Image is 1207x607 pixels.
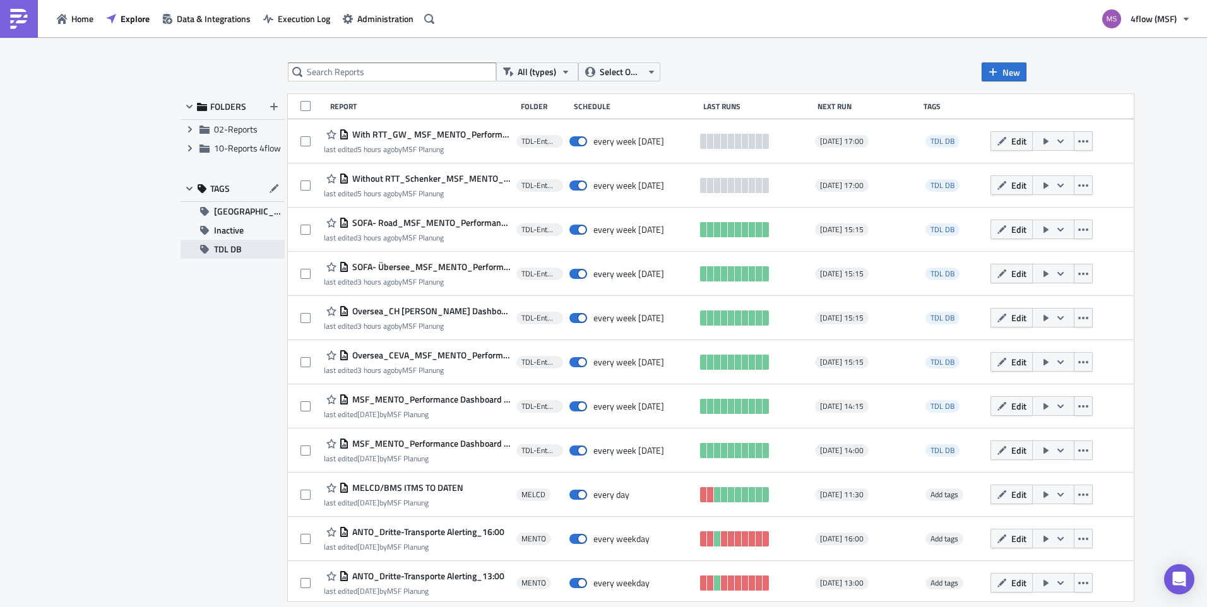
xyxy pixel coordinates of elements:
span: Edit [1011,532,1026,545]
div: every week on Wednesday [593,224,664,235]
span: TDL-Entwicklung [521,357,558,367]
div: last edited by MSF Planung [324,542,504,551]
div: last edited by MSF Planung [324,233,510,242]
span: Edit [1011,576,1026,589]
button: Data & Integrations [156,9,257,28]
div: last edited by MSF Planung [324,454,510,463]
div: every week on Wednesday [593,401,664,412]
span: Edit [1011,488,1026,501]
span: Execution Log [278,12,330,25]
div: last edited by MSF Planung [324,365,510,375]
span: Explore [121,12,150,25]
span: TDL DB [925,444,960,457]
time: 2025-06-11T13:48:13Z [357,497,379,509]
div: every week on Wednesday [593,268,664,280]
div: last edited by MSF Planung [324,410,510,419]
div: Tags [924,102,985,111]
span: TDL DB [931,356,954,368]
img: Avatar [1101,8,1122,30]
button: [GEOGRAPHIC_DATA] [181,202,285,221]
span: TDL DB [931,135,954,147]
button: Edit [990,131,1033,151]
span: TDL-Entwicklung [521,445,558,456]
span: SOFA- Übersee_MSF_MENTO_Performance Dashboard [349,261,510,273]
button: All (types) [496,62,578,81]
span: MENTO [521,534,546,544]
button: New [982,62,1026,81]
span: Edit [1011,223,1026,236]
span: ANTO_Dritte-Transporte Alerting_13:00 [349,570,504,582]
span: Add tags [925,577,963,589]
span: New [1002,66,1020,79]
span: Select Owner [600,65,642,79]
span: TDL DB [931,179,954,191]
span: With RTT_GW_ MSF_MENTO_Performance Dashboard Carrier_1.1 [349,129,510,140]
div: Report [330,102,515,111]
div: last edited by MSF Planung [324,189,510,198]
button: Edit [990,573,1033,592]
span: TDL DB [931,400,954,412]
span: [DATE] 14:15 [820,401,864,411]
div: Schedule [574,102,697,111]
span: TDL DB [931,312,954,324]
div: last edited by MSF Planung [324,144,510,154]
div: last edited by MSF Planung [324,277,510,286]
span: [GEOGRAPHIC_DATA] [214,202,285,221]
span: [DATE] 17:00 [820,136,864,146]
div: every week on Wednesday [593,136,664,147]
span: Edit [1011,134,1026,148]
div: every weekday [593,533,650,545]
span: TDL DB [925,312,960,324]
span: Add tags [925,488,963,501]
span: Edit [1011,355,1026,368]
span: FOLDERS [210,101,246,112]
span: TAGS [210,183,230,194]
span: TDL-Entwicklung [521,136,558,146]
time: 2025-08-01T14:03:35Z [357,452,379,464]
div: every week on Wednesday [593,312,664,324]
span: TDL DB [925,400,960,413]
span: All (types) [518,65,556,79]
span: MENTO [521,578,546,588]
span: Administration [357,12,413,25]
time: 2025-08-25T11:27:01Z [357,276,395,288]
span: MSF_MENTO_Performance Dashboard Carrier_1.1_msf_planning_mit TDL Abrechnung - All Carriers with RTT [349,438,510,449]
button: TDL DB [181,240,285,259]
span: Without RTT_Schenker_MSF_MENTO_Performance Dashboard Carrier_1.1 [349,173,510,184]
input: Search Reports [288,62,496,81]
time: 2025-06-12T07:34:08Z [357,541,379,553]
span: TDL DB [925,223,960,236]
span: TDL-Entwicklung [521,269,558,279]
button: Edit [990,396,1033,416]
span: Edit [1011,179,1026,192]
span: TDL DB [925,179,960,192]
span: MSF_MENTO_Performance Dashboard Carrier_1.1_msf_planning_mit TDL Abrechnung - All Carriers (Witho... [349,394,510,405]
span: TDL DB [931,223,954,235]
button: Administration [336,9,420,28]
time: 2025-08-25T11:28:04Z [357,320,395,332]
span: [DATE] 11:30 [820,490,864,500]
span: [DATE] 14:00 [820,445,864,456]
span: [DATE] 17:00 [820,180,864,191]
button: Select Owner [578,62,660,81]
span: Add tags [931,488,958,500]
span: Inactive [214,221,244,240]
span: TDL-Entwicklung [521,313,558,323]
button: Explore [100,9,156,28]
button: Edit [990,175,1033,195]
time: 2025-08-25T09:37:35Z [357,187,395,199]
div: Folder [521,102,567,111]
span: Oversea_CH Robinson_MSF_MENTO_Performance Dashboard Übersee_1.0 [349,305,510,317]
div: Open Intercom Messenger [1164,564,1194,594]
span: Edit [1011,444,1026,457]
span: TDL DB [925,135,960,148]
span: Add tags [925,533,963,545]
button: Edit [990,308,1033,327]
button: Edit [990,485,1033,504]
div: every week on Wednesday [593,357,664,368]
span: MELCD/BMS ITMS TO DATEN [349,482,463,493]
a: Home [51,9,100,28]
a: Execution Log [257,9,336,28]
span: Add tags [931,533,958,545]
span: 02-Reports [214,122,258,136]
